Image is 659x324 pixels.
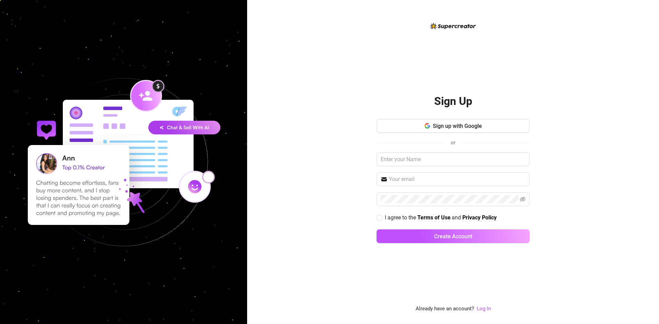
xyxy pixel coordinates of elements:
[433,123,482,129] span: Sign up with Google
[462,214,497,221] a: Privacy Policy
[377,119,530,133] button: Sign up with Google
[416,305,474,313] span: Already have an account?
[385,214,417,221] span: I agree to the
[477,305,491,313] a: Log In
[430,23,476,29] img: logo-BBDzfeDw.svg
[377,153,530,166] input: Enter your Name
[434,94,472,108] h2: Sign Up
[377,229,530,243] button: Create Account
[462,214,497,221] strong: Privacy Policy
[520,196,525,202] span: eye-invisible
[389,175,525,183] input: Your email
[452,214,462,221] span: and
[451,140,455,146] span: or
[434,233,472,240] span: Create Account
[417,214,451,221] strong: Terms of Use
[417,214,451,221] a: Terms of Use
[5,44,242,281] img: signup-background-D0MIrEPF.svg
[477,305,491,312] a: Log In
